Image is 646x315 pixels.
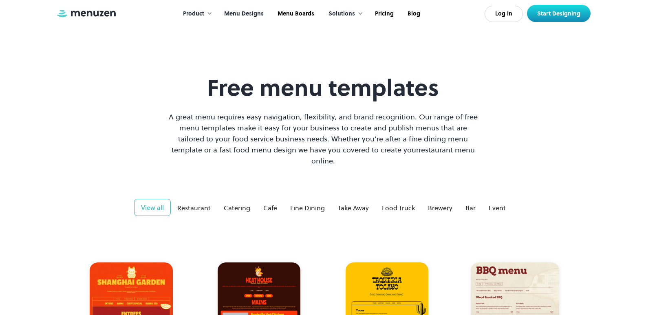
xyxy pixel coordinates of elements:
[177,203,211,213] div: Restaurant
[216,1,270,26] a: Menu Designs
[338,203,369,213] div: Take Away
[367,1,400,26] a: Pricing
[290,203,325,213] div: Fine Dining
[263,203,277,213] div: Cafe
[320,1,367,26] div: Solutions
[167,74,480,101] h1: Free menu templates
[270,1,320,26] a: Menu Boards
[183,9,204,18] div: Product
[167,111,480,166] p: A great menu requires easy navigation, flexibility, and brand recognition. Our range of free menu...
[175,1,216,26] div: Product
[329,9,355,18] div: Solutions
[485,6,523,22] a: Log In
[489,203,506,213] div: Event
[141,203,164,212] div: View all
[224,203,250,213] div: Catering
[428,203,452,213] div: Brewery
[400,1,426,26] a: Blog
[465,203,476,213] div: Bar
[382,203,415,213] div: Food Truck
[527,5,591,22] a: Start Designing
